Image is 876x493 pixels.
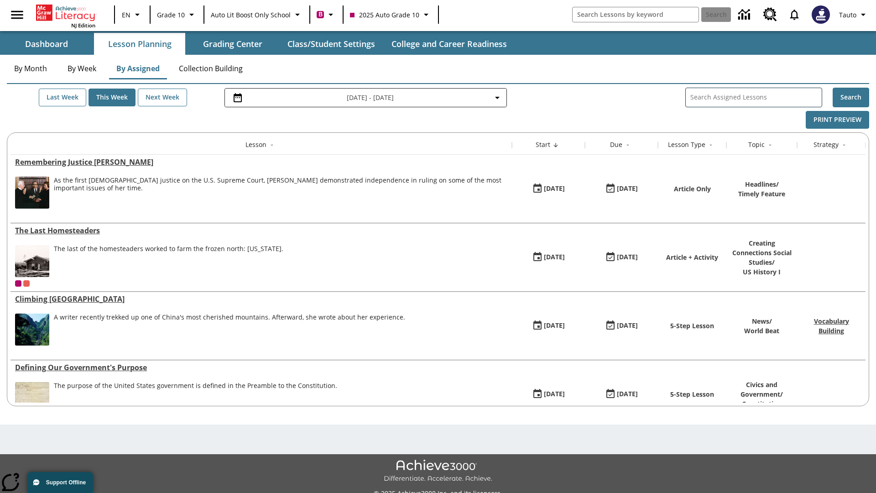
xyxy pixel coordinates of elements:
[172,58,250,79] button: Collection Building
[266,140,277,151] button: Sort
[602,317,641,335] button: 06/30/26: Last day the lesson can be accessed
[731,380,793,399] p: Civics and Government /
[15,157,507,167] div: Remembering Justice O'Connor
[765,140,776,151] button: Sort
[806,3,835,26] button: Select a new avatar
[15,177,49,209] img: Chief Justice Warren Burger, wearing a black robe, holds up his right hand and faces Sandra Day O...
[7,58,54,79] button: By Month
[835,6,872,23] button: Profile/Settings
[54,314,405,346] div: A writer recently trekked up one of China's most cherished mountains. Afterward, she wrote about ...
[529,317,568,335] button: 07/22/25: First time the lesson was available
[674,184,711,194] p: Article Only
[544,183,565,194] div: [DATE]
[833,88,869,107] button: Search
[744,316,779,326] p: News /
[318,9,323,20] span: B
[384,33,514,55] button: College and Career Readiness
[36,3,95,29] div: Home
[15,382,49,414] img: This historic document written in calligraphic script on aged parchment, is the Preamble of the C...
[544,388,565,400] div: [DATE]
[15,226,507,236] a: The Last Homesteaders, Lessons
[573,7,699,22] input: search field
[812,5,830,24] img: Avatar
[46,479,86,486] span: Support Offline
[15,362,507,372] a: Defining Our Government's Purpose, Lessons
[733,2,758,27] a: Data Center
[806,111,869,129] button: Print Preview
[39,89,86,106] button: Last Week
[280,33,382,55] button: Class/Student Settings
[550,140,561,151] button: Sort
[738,189,785,199] p: Timely Feature
[153,6,201,23] button: Grade: Grade 10, Select a grade
[23,280,30,287] div: OL 2025 Auto Grade 11
[94,33,185,55] button: Lesson Planning
[54,245,283,277] div: The last of the homesteaders worked to farm the frozen north: Alaska.
[690,91,822,104] input: Search Assigned Lessons
[118,6,147,23] button: Language: EN, Select a language
[54,177,507,192] div: As the first [DEMOGRAPHIC_DATA] justice on the U.S. Supreme Court, [PERSON_NAME] demonstrated ind...
[89,89,136,106] button: This Week
[157,10,185,20] span: Grade 10
[602,249,641,266] button: 08/24/25: Last day the lesson can be accessed
[610,140,622,149] div: Due
[617,388,638,400] div: [DATE]
[782,3,806,26] a: Notifications
[738,179,785,189] p: Headlines /
[544,320,565,331] div: [DATE]
[54,245,283,253] div: The last of the homesteaders worked to farm the frozen north: [US_STATE].
[839,140,850,151] button: Sort
[59,58,104,79] button: By Week
[529,386,568,403] button: 07/01/25: First time the lesson was available
[15,294,507,304] a: Climbing Mount Tai, Lessons
[15,280,21,287] div: Current Class
[748,140,765,149] div: Topic
[207,6,307,23] button: School: Auto Lit Boost only School, Select your school
[1,33,92,55] button: Dashboard
[666,252,718,262] p: Article + Activity
[529,180,568,198] button: 08/24/25: First time the lesson was available
[15,294,507,304] div: Climbing Mount Tai
[602,180,641,198] button: 08/24/25: Last day the lesson can be accessed
[15,362,507,372] div: Defining Our Government's Purpose
[602,386,641,403] button: 03/31/26: Last day the lesson can be accessed
[211,10,291,20] span: Auto Lit Boost only School
[622,140,633,151] button: Sort
[4,1,31,28] button: Open side menu
[617,252,638,263] div: [DATE]
[187,33,278,55] button: Grading Center
[229,92,503,103] button: Select the date range menu item
[71,22,95,29] span: NJ Edition
[529,249,568,266] button: 08/24/25: First time the lesson was available
[54,382,337,390] div: The purpose of the United States government is defined in the Preamble to the Constitution.
[347,93,394,102] span: [DATE] - [DATE]
[492,92,503,103] svg: Collapse Date Range Filter
[15,157,507,167] a: Remembering Justice O'Connor, Lessons
[54,382,337,414] div: The purpose of the United States government is defined in the Preamble to the Constitution.
[245,140,266,149] div: Lesson
[138,89,187,106] button: Next Week
[731,238,793,267] p: Creating Connections Social Studies /
[744,326,779,336] p: World Beat
[839,10,856,20] span: Tauto
[15,245,49,277] img: Black and white photo from the early 20th century of a couple in front of a log cabin with a hors...
[313,6,340,23] button: Boost Class color is violet red. Change class color
[54,177,507,209] div: As the first female justice on the U.S. Supreme Court, Sandra Day O'Connor demonstrated independe...
[109,58,167,79] button: By Assigned
[384,460,492,483] img: Achieve3000 Differentiate Accelerate Achieve
[813,140,839,149] div: Strategy
[536,140,550,149] div: Start
[15,314,49,346] img: 6000 stone steps to climb Mount Tai in Chinese countryside
[122,10,130,20] span: EN
[350,10,419,20] span: 2025 Auto Grade 10
[544,252,565,263] div: [DATE]
[731,267,793,277] p: US History I
[814,317,849,335] a: Vocabulary Building
[758,2,782,27] a: Resource Center, Will open in new tab
[27,472,93,493] button: Support Offline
